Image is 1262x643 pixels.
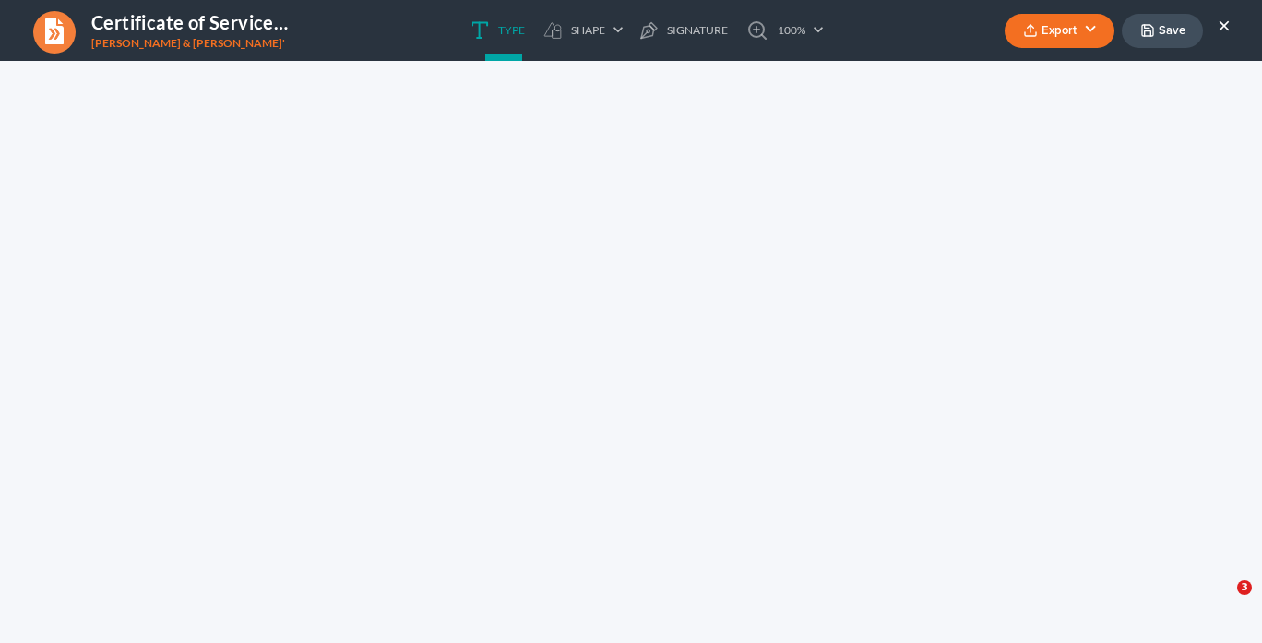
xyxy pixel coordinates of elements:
[1199,580,1244,625] iframe: Intercom live chat
[1005,14,1114,48] button: Export
[571,25,605,36] span: Shape
[91,36,285,50] span: [PERSON_NAME] & [PERSON_NAME]'
[91,9,290,35] h4: Certificate of Service of Plan and 7004 Service.docx
[1122,14,1203,48] button: Save
[1218,14,1231,36] button: ×
[1237,580,1252,595] span: 3
[778,25,805,36] span: 100%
